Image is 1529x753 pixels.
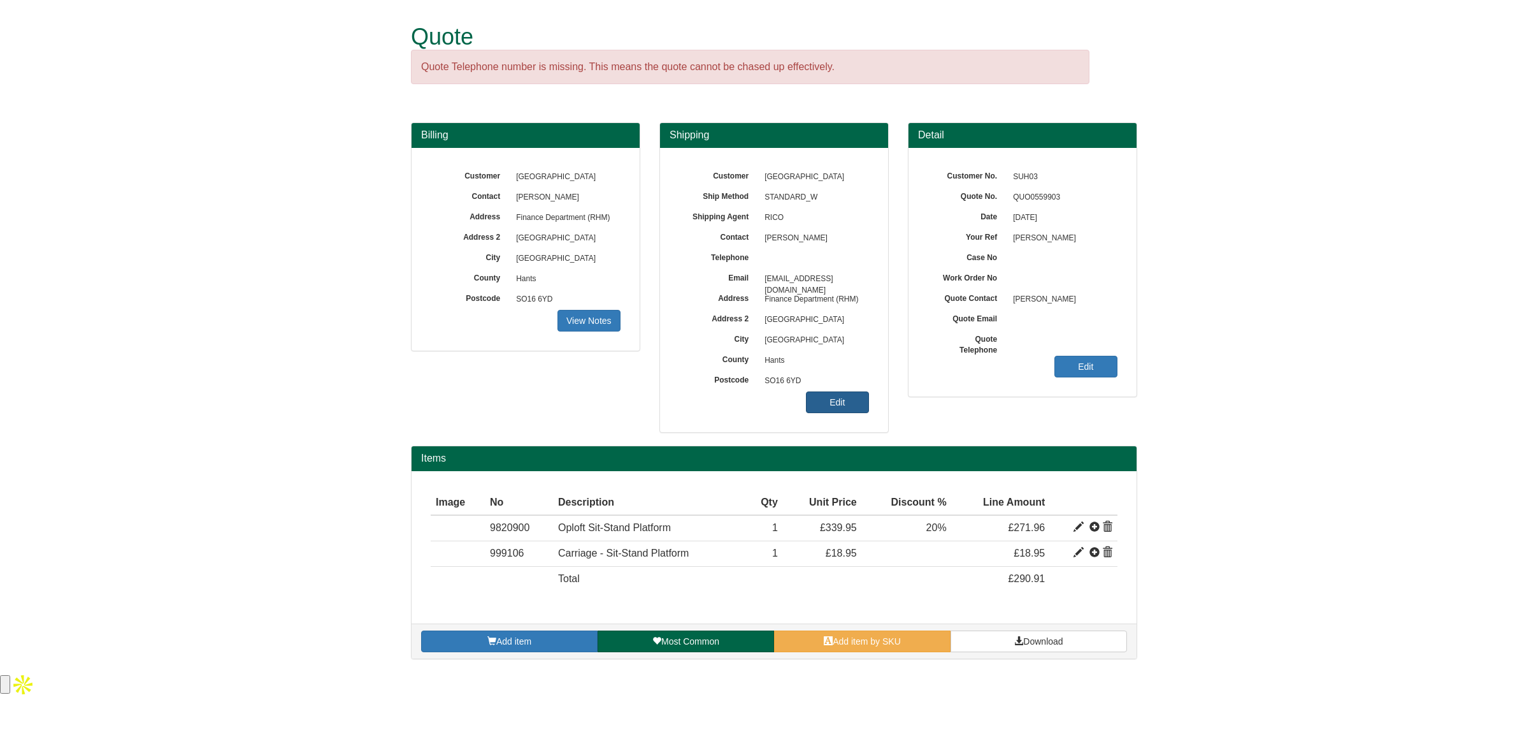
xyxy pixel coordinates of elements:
[421,129,630,141] h3: Billing
[758,228,869,249] span: [PERSON_NAME]
[1023,636,1063,647] span: Download
[928,269,1007,284] label: Work Order No
[1007,187,1117,208] span: QUO0559903
[758,289,869,310] span: Finance Department (RHM)
[758,167,869,187] span: [GEOGRAPHIC_DATA]
[758,208,869,228] span: RICO
[679,289,758,304] label: Address
[758,187,869,208] span: STANDARD_W
[679,249,758,263] label: Telephone
[1007,228,1117,249] span: [PERSON_NAME]
[510,167,621,187] span: [GEOGRAPHIC_DATA]
[431,289,510,304] label: Postcode
[679,167,758,182] label: Customer
[421,453,1127,464] h2: Items
[679,187,758,202] label: Ship Method
[485,515,553,541] td: 9820900
[679,269,758,284] label: Email
[485,541,553,567] td: 999106
[928,167,1007,182] label: Customer No.
[1054,356,1117,377] a: Edit
[758,330,869,351] span: [GEOGRAPHIC_DATA]
[431,228,510,243] label: Address 2
[1014,548,1045,559] span: £18.95
[951,631,1127,652] a: Download
[772,522,778,533] span: 1
[679,351,758,365] label: County
[510,187,621,208] span: [PERSON_NAME]
[928,208,1007,223] label: Date
[928,310,1007,325] label: Quote Email
[1008,573,1045,584] span: £290.91
[952,490,1051,516] th: Line Amount
[431,249,510,263] label: City
[431,269,510,284] label: County
[431,187,510,202] label: Contact
[431,167,510,182] label: Customer
[826,548,857,559] span: £18.95
[928,228,1007,243] label: Your Ref
[557,310,621,332] a: View Notes
[758,269,869,289] span: [EMAIL_ADDRESS][DOMAIN_NAME]
[558,522,671,533] span: Oploft Sit-Stand Platform
[1007,208,1117,228] span: [DATE]
[1007,289,1117,310] span: [PERSON_NAME]
[670,129,879,141] h3: Shipping
[806,391,869,413] a: Edit
[820,522,857,533] span: £339.95
[558,548,689,559] span: Carriage - Sit-Stand Platform
[679,208,758,223] label: Shipping Agent
[772,548,778,559] span: 1
[1007,167,1117,187] span: SUH03
[746,490,783,516] th: Qty
[553,567,746,592] td: Total
[928,330,1007,356] label: Quote Telephone
[411,24,1089,50] h1: Quote
[783,490,862,516] th: Unit Price
[510,249,621,269] span: [GEOGRAPHIC_DATA]
[510,269,621,289] span: Hants
[926,522,947,533] span: 20%
[510,289,621,310] span: SO16 6YD
[679,371,758,386] label: Postcode
[928,289,1007,304] label: Quote Contact
[758,371,869,391] span: SO16 6YD
[661,636,719,647] span: Most Common
[758,351,869,371] span: Hants
[485,490,553,516] th: No
[928,187,1007,202] label: Quote No.
[1008,522,1045,533] span: £271.96
[679,310,758,325] label: Address 2
[510,228,621,249] span: [GEOGRAPHIC_DATA]
[679,228,758,243] label: Contact
[510,208,621,228] span: Finance Department (RHM)
[679,330,758,345] label: City
[553,490,746,516] th: Description
[758,310,869,330] span: [GEOGRAPHIC_DATA]
[918,129,1127,141] h3: Detail
[10,672,36,698] img: Apollo
[431,490,485,516] th: Image
[496,636,531,647] span: Add item
[431,208,510,223] label: Address
[833,636,901,647] span: Add item by SKU
[411,50,1089,85] div: Quote Telephone number is missing. This means the quote cannot be chased up effectively.
[862,490,952,516] th: Discount %
[928,249,1007,263] label: Case No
